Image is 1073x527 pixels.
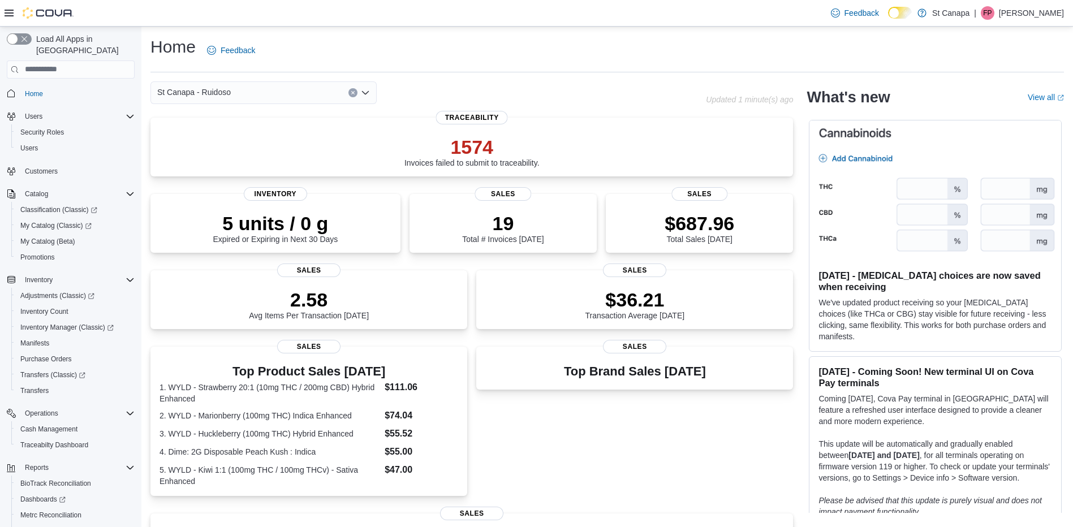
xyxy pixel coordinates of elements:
[20,495,66,504] span: Dashboards
[244,187,307,201] span: Inventory
[16,141,135,155] span: Users
[361,88,370,97] button: Open list of options
[603,340,666,353] span: Sales
[16,493,70,506] a: Dashboards
[20,187,53,201] button: Catalog
[16,477,96,490] a: BioTrack Reconciliation
[2,163,139,179] button: Customers
[160,365,458,378] h3: Top Product Sales [DATE]
[844,7,879,19] span: Feedback
[160,428,380,439] dt: 3. WYLD - Huckleberry (100mg THC) Hybrid Enhanced
[2,85,139,102] button: Home
[1057,94,1064,101] svg: External link
[16,305,135,318] span: Inventory Count
[16,219,135,232] span: My Catalog (Classic)
[16,250,59,264] a: Promotions
[385,427,458,440] dd: $55.52
[20,355,72,364] span: Purchase Orders
[20,386,49,395] span: Transfers
[16,235,135,248] span: My Catalog (Beta)
[16,203,102,217] a: Classification (Classic)
[385,381,458,394] dd: $111.06
[16,368,135,382] span: Transfers (Classic)
[16,508,86,522] a: Metrc Reconciliation
[11,491,139,507] a: Dashboards
[16,289,135,303] span: Adjustments (Classic)
[404,136,540,158] p: 1574
[20,425,77,434] span: Cash Management
[25,275,53,284] span: Inventory
[277,263,341,277] span: Sales
[974,6,976,20] p: |
[2,186,139,202] button: Catalog
[25,167,58,176] span: Customers
[32,33,135,56] span: Load All Apps in [GEOGRAPHIC_DATA]
[20,164,135,178] span: Customers
[20,307,68,316] span: Inventory Count
[16,384,53,398] a: Transfers
[249,288,369,320] div: Avg Items Per Transaction [DATE]
[16,289,99,303] a: Adjustments (Classic)
[16,384,135,398] span: Transfers
[16,126,135,139] span: Security Roles
[160,464,380,487] dt: 5. WYLD - Kiwi 1:1 (100mg THC / 100mg THCv) - Sativa Enhanced
[818,297,1052,342] p: We've updated product receiving so your [MEDICAL_DATA] choices (like THCa or CBG) stay visible fo...
[16,336,54,350] a: Manifests
[475,187,531,201] span: Sales
[25,189,48,198] span: Catalog
[16,477,135,490] span: BioTrack Reconciliation
[20,110,135,123] span: Users
[16,141,42,155] a: Users
[16,235,80,248] a: My Catalog (Beta)
[20,187,135,201] span: Catalog
[440,507,503,520] span: Sales
[818,393,1052,427] p: Coming [DATE], Cova Pay terminal in [GEOGRAPHIC_DATA] will feature a refreshed user interface des...
[11,234,139,249] button: My Catalog (Beta)
[807,88,890,106] h2: What's new
[11,249,139,265] button: Promotions
[585,288,685,320] div: Transaction Average [DATE]
[20,87,135,101] span: Home
[348,88,357,97] button: Clear input
[436,111,508,124] span: Traceability
[11,383,139,399] button: Transfers
[160,446,380,457] dt: 4. Dime: 2G Disposable Peach Kush : Indica
[16,321,118,334] a: Inventory Manager (Classic)
[671,187,727,201] span: Sales
[20,291,94,300] span: Adjustments (Classic)
[385,409,458,422] dd: $74.04
[20,205,97,214] span: Classification (Classic)
[213,212,338,235] p: 5 units / 0 g
[221,45,255,56] span: Feedback
[11,124,139,140] button: Security Roles
[11,367,139,383] a: Transfers (Classic)
[11,319,139,335] a: Inventory Manager (Classic)
[16,438,93,452] a: Traceabilty Dashboard
[564,365,706,378] h3: Top Brand Sales [DATE]
[818,496,1042,516] em: Please be advised that this update is purely visual and does not impact payment functionality.
[2,272,139,288] button: Inventory
[462,212,544,244] div: Total # Invoices [DATE]
[585,288,685,311] p: $36.21
[20,237,75,246] span: My Catalog (Beta)
[983,6,992,20] span: FP
[16,126,68,139] a: Security Roles
[160,382,380,404] dt: 1. WYLD - Strawberry 20:1 (10mg THC / 200mg CBD) Hybrid Enhanced
[11,507,139,523] button: Metrc Reconciliation
[16,438,135,452] span: Traceabilty Dashboard
[20,339,49,348] span: Manifests
[16,219,96,232] a: My Catalog (Classic)
[20,370,85,379] span: Transfers (Classic)
[11,476,139,491] button: BioTrack Reconciliation
[665,212,734,244] div: Total Sales [DATE]
[462,212,544,235] p: 19
[160,410,380,421] dt: 2. WYLD - Marionberry (100mg THC) Indica Enhanced
[16,336,135,350] span: Manifests
[981,6,994,20] div: Felix Palmer
[23,7,74,19] img: Cova
[20,407,63,420] button: Operations
[20,461,135,474] span: Reports
[16,352,76,366] a: Purchase Orders
[2,405,139,421] button: Operations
